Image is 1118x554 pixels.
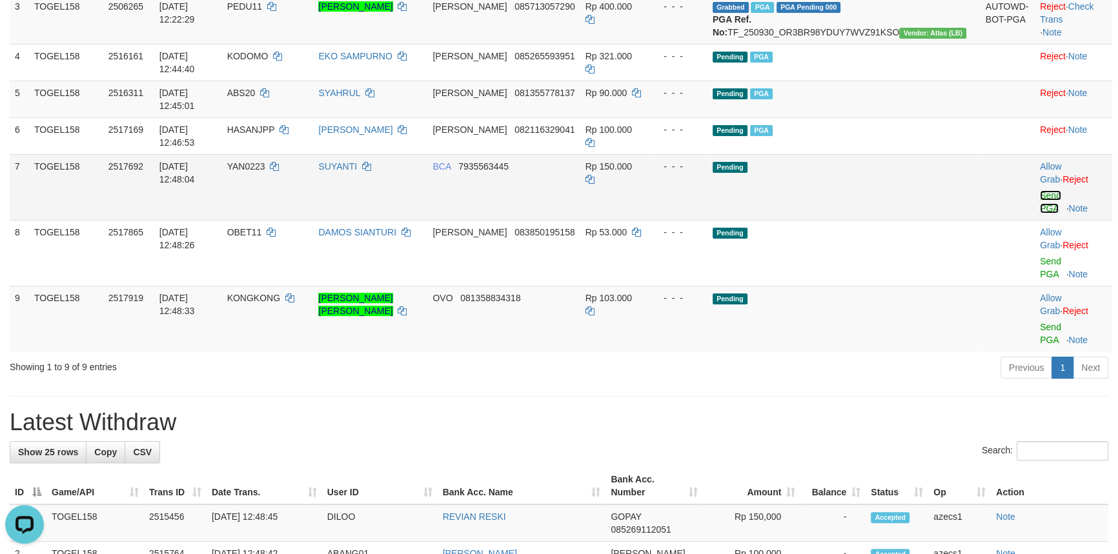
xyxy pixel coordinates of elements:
td: azecs1 [928,504,991,542]
span: Marked by azecs1 [750,52,773,63]
span: [PERSON_NAME] [432,88,507,98]
div: - - - [653,160,702,173]
span: OVO [432,293,452,303]
td: 4 [10,44,29,81]
div: - - - [653,123,702,136]
span: ABS20 [227,88,256,98]
td: TOGEL158 [29,154,103,220]
div: Showing 1 to 9 of 9 entries [10,355,456,373]
a: Note [1068,124,1088,135]
span: Copy 085713057290 to clipboard [514,1,574,12]
a: [PERSON_NAME] [318,124,392,135]
a: REVIAN RESKI [443,511,506,522]
span: [DATE] 12:44:40 [159,51,195,74]
td: - [800,504,866,542]
a: Reject [1040,124,1066,135]
span: Pending [713,52,747,63]
span: [PERSON_NAME] [432,124,507,135]
span: [PERSON_NAME] [432,227,507,237]
span: Grabbed [713,2,749,13]
span: [DATE] 12:48:04 [159,161,195,184]
th: Status: activate to sort column ascending [866,468,928,504]
td: · [1035,81,1112,117]
span: Pending [713,162,747,173]
td: TOGEL158 [29,220,103,286]
span: Pending [713,228,747,239]
span: Copy 083850195158 to clipboard [514,227,574,237]
a: Note [1068,88,1088,98]
span: [DATE] 12:48:26 [159,227,195,250]
th: User ID: activate to sort column ascending [322,468,438,504]
div: - - - [653,86,702,99]
span: Copy 081355778137 to clipboard [514,88,574,98]
span: Rp 321.000 [585,51,632,61]
span: · [1040,293,1062,316]
span: Show 25 rows [18,447,78,457]
a: [PERSON_NAME] [PERSON_NAME] [318,293,392,316]
th: Game/API: activate to sort column ascending [46,468,144,504]
th: Date Trans.: activate to sort column ascending [207,468,322,504]
h1: Latest Withdraw [10,410,1108,435]
button: Open LiveChat chat widget [5,5,44,44]
td: TOGEL158 [46,504,144,542]
span: 2517865 [108,227,144,237]
a: EKO SAMPURNO [318,51,392,61]
span: 2506265 [108,1,144,12]
span: Copy [94,447,117,457]
th: Action [991,468,1108,504]
span: OBET11 [227,227,262,237]
th: Amount: activate to sort column ascending [703,468,800,504]
span: Copy 082116329041 to clipboard [514,124,574,135]
span: Copy 085269112051 to clipboard [611,524,671,535]
span: [PERSON_NAME] [432,1,507,12]
a: Previous [1001,357,1052,379]
span: PGA Pending [777,2,841,13]
td: · [1035,117,1112,154]
td: · [1035,154,1112,220]
div: - - - [653,292,702,304]
span: [DATE] 12:46:53 [159,124,195,148]
th: Op: activate to sort column ascending [928,468,991,504]
th: Bank Acc. Number: activate to sort column ascending [605,468,703,504]
span: PEDU11 [227,1,262,12]
span: Pending [713,125,747,136]
b: PGA Ref. No: [713,14,751,37]
span: Marked by azecs1 [750,125,773,136]
a: Copy [86,441,125,463]
td: 9 [10,286,29,351]
span: Marked by azecs1 [751,2,773,13]
span: KODOMO [227,51,269,61]
span: Pending [713,88,747,99]
span: [DATE] 12:45:01 [159,88,195,111]
a: Send PGA [1040,256,1061,279]
span: 2517169 [108,124,144,135]
span: Copy 7935563445 to clipboard [458,161,509,172]
a: Allow Grab [1040,161,1061,184]
a: Allow Grab [1040,227,1061,250]
a: Send PGA [1040,190,1061,213]
a: SUYANTI [318,161,357,172]
span: [PERSON_NAME] [432,51,507,61]
span: Rp 103.000 [585,293,632,303]
td: TOGEL158 [29,286,103,351]
td: · [1035,286,1112,351]
a: Check Trans [1040,1,1093,25]
span: · [1040,161,1062,184]
a: Allow Grab [1040,293,1061,316]
td: 7 [10,154,29,220]
span: KONGKONG [227,293,280,303]
a: Show 25 rows [10,441,86,463]
span: Copy 081358834318 to clipboard [460,293,520,303]
span: · [1040,227,1062,250]
span: Rp 400.000 [585,1,632,12]
div: - - - [653,50,702,63]
span: 2517692 [108,161,144,172]
label: Search: [982,441,1108,460]
span: 2516311 [108,88,144,98]
span: Rp 150.000 [585,161,632,172]
td: 8 [10,220,29,286]
a: SYAHRUL [318,88,360,98]
td: [DATE] 12:48:45 [207,504,322,542]
a: Reject [1062,174,1088,184]
td: 2515456 [144,504,207,542]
